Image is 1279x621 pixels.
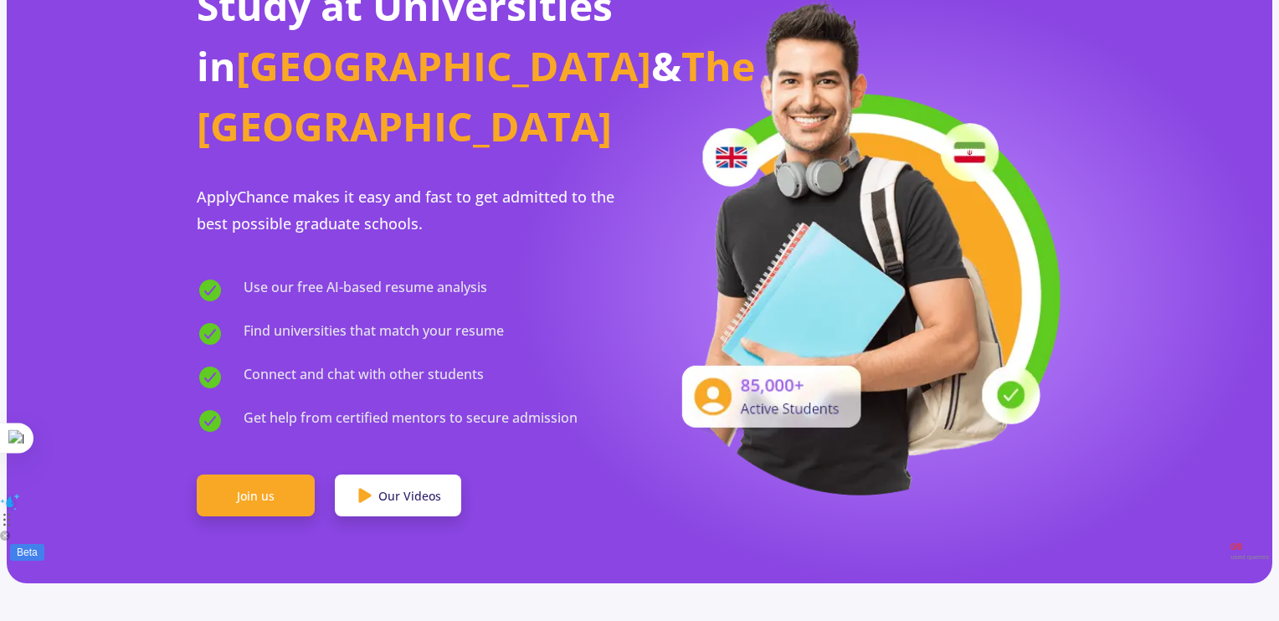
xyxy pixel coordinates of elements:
span: Find universities that match your resume [244,321,504,347]
a: Our Videos [335,475,461,516]
span: ApplyChance makes it easy and fast to get admitted to the best possible graduate schools. [197,187,614,234]
span: [GEOGRAPHIC_DATA] [236,38,651,93]
span: Get help from certified mentors to secure admission [244,408,578,434]
span: Use our free AI-based resume analysis [244,277,487,304]
span: used queries [1230,553,1269,562]
span: Connect and chat with other students [244,364,484,391]
span: 0 / 0 [1230,542,1269,553]
span: Our Videos [378,487,441,505]
span: The [GEOGRAPHIC_DATA] [197,38,755,153]
a: Join us [197,475,315,516]
span: & [651,38,681,93]
div: Beta [10,544,44,561]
